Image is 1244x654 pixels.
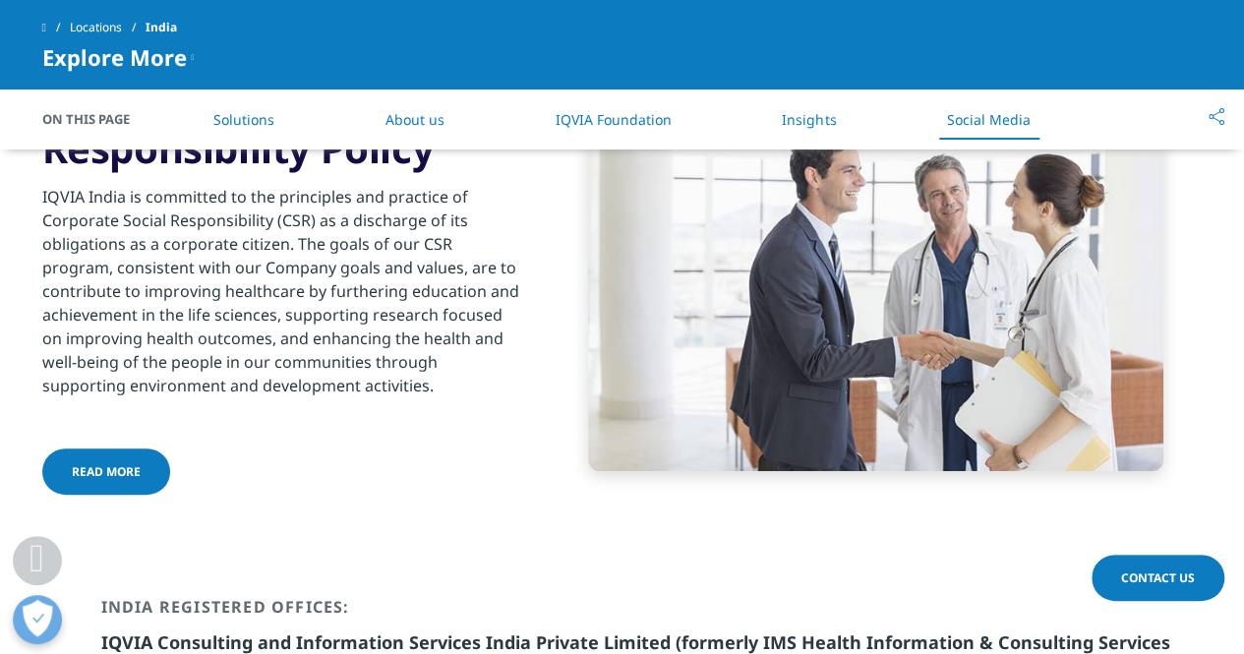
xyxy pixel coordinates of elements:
span: Contact Us [1121,569,1195,586]
a: Read More [42,448,170,495]
div: INDIA REGISTERED OFFICES: [101,597,1203,630]
span: Explore More [42,45,187,69]
span: India [146,10,177,45]
img: meeting in medical office [588,103,1163,471]
a: Contact Us [1092,555,1224,601]
button: Open Preferences [13,595,62,644]
a: IQVIA Foundation [555,110,671,129]
span: On This Page [42,109,150,129]
h3: India Corporate Social Responsibility Policy [42,75,519,173]
a: Social Media [947,110,1031,129]
a: Locations [70,10,146,45]
p: IQVIA India is committed to the principles and practice of Corporate Social Responsibility (CSR) ... [42,185,519,409]
a: Solutions [213,110,274,129]
a: Insights [782,110,836,129]
a: About us [385,110,444,129]
span: Read More [72,463,141,480]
